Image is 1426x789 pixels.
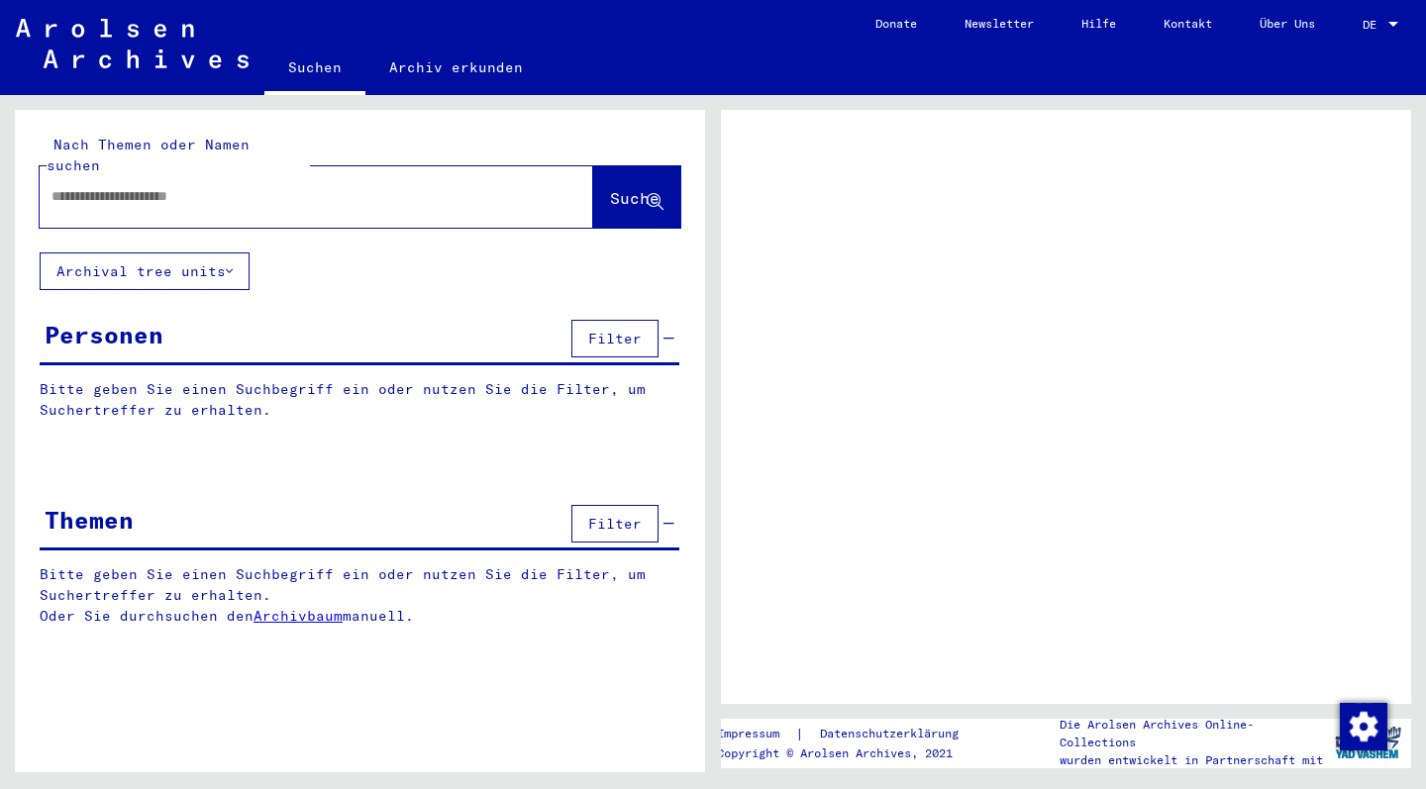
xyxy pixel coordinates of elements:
img: Zustimmung ändern [1340,703,1387,750]
span: Suche [610,188,660,208]
img: yv_logo.png [1331,718,1405,767]
span: Filter [588,515,642,533]
p: Copyright © Arolsen Archives, 2021 [717,744,982,762]
img: Arolsen_neg.svg [16,19,249,68]
button: Filter [571,505,659,542]
div: | [717,724,982,744]
a: Archiv erkunden [365,44,547,91]
button: Filter [571,320,659,357]
a: Archivbaum [254,607,343,625]
button: Archival tree units [40,252,250,290]
div: Personen [45,317,163,352]
mat-label: Nach Themen oder Namen suchen [47,136,250,174]
p: Die Arolsen Archives Online-Collections [1060,716,1325,751]
div: Zustimmung ändern [1339,702,1386,749]
span: Filter [588,330,642,347]
span: DE [1363,18,1384,32]
button: Suche [593,166,680,228]
a: Datenschutzerklärung [804,724,982,744]
a: Impressum [717,724,795,744]
div: Themen [45,502,134,538]
a: Suchen [264,44,365,95]
p: Bitte geben Sie einen Suchbegriff ein oder nutzen Sie die Filter, um Suchertreffer zu erhalten. O... [40,564,680,627]
p: Bitte geben Sie einen Suchbegriff ein oder nutzen Sie die Filter, um Suchertreffer zu erhalten. [40,379,679,421]
p: wurden entwickelt in Partnerschaft mit [1060,751,1325,769]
